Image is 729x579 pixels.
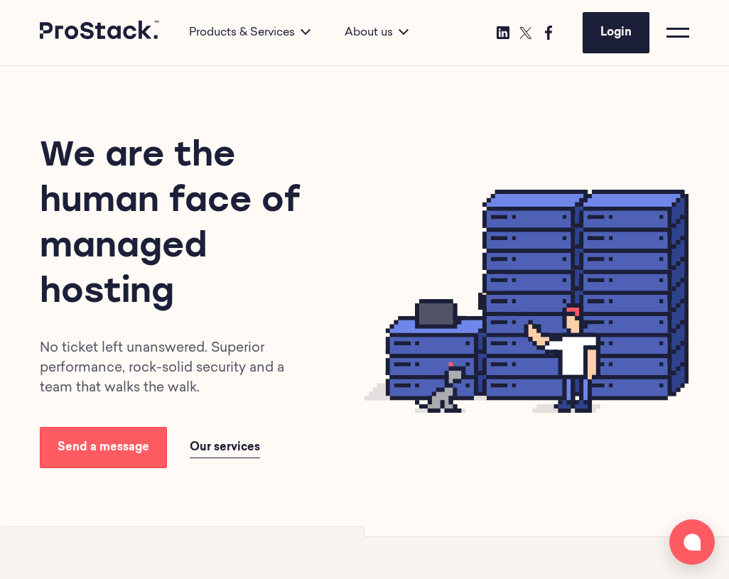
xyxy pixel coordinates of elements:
span: Our services [190,442,260,453]
a: Prostack logo [40,21,161,45]
p: No ticket left unanswered. Superior performance, rock-solid security and a team that walks the walk. [40,339,296,399]
a: Send a message [40,427,167,468]
div: About us [328,24,426,41]
div: Products & Services [172,24,328,41]
span: Send a message [58,442,149,453]
button: Open chat window [669,519,715,565]
h1: We are the human face of managed hosting [40,134,325,316]
a: Our services [190,438,260,458]
span: Login [600,27,632,38]
a: Login [583,12,649,53]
